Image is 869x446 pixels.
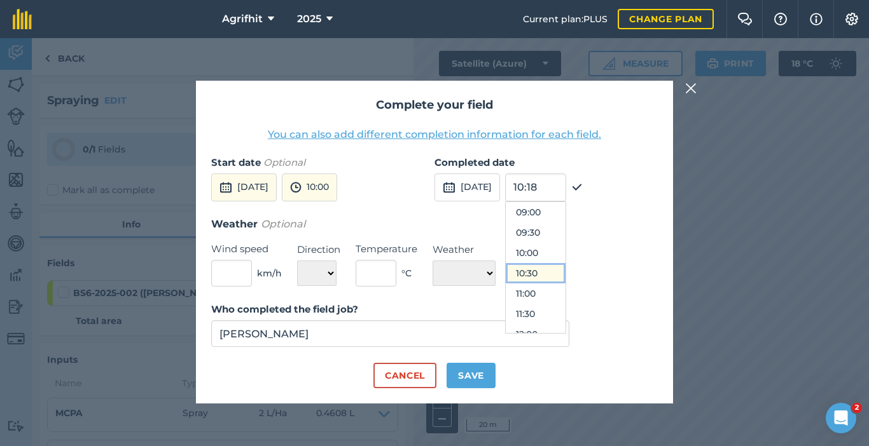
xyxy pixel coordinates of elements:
[685,81,697,96] img: svg+xml;base64,PHN2ZyB4bWxucz0iaHR0cDovL3d3dy53My5vcmcvMjAwMC9zdmciIHdpZHRoPSIyMiIgaGVpZ2h0PSIzMC...
[211,303,358,315] strong: Who completed the field job?
[844,13,859,25] img: A cog icon
[222,11,263,27] span: Agrifhit
[297,11,321,27] span: 2025
[297,242,340,257] label: Direction
[268,127,601,142] button: You can also add different completion information for each field.
[211,156,261,168] strong: Start date
[434,173,500,201] button: [DATE]
[826,403,856,433] iframe: Intercom live chat
[506,222,566,243] button: 09:30
[443,180,455,195] img: svg+xml;base64,PD94bWwgdmVyc2lvbj0iMS4wIiBlbmNvZGluZz0idXRmLTgiPz4KPCEtLSBHZW5lcmF0b3I6IEFkb2JlIE...
[211,216,658,233] h3: Weather
[263,156,305,168] em: Optional
[219,180,232,195] img: svg+xml;base64,PD94bWwgdmVyc2lvbj0iMS4wIiBlbmNvZGluZz0idXRmLTgiPz4KPCEtLSBHZW5lcmF0b3I6IEFkb2JlIE...
[506,202,566,222] button: 09:00
[523,12,608,26] span: Current plan : PLUS
[211,173,277,201] button: [DATE]
[434,156,515,168] strong: Completed date
[282,173,337,201] button: 10:00
[506,283,566,304] button: 11:00
[773,13,788,25] img: A question mark icon
[261,218,305,230] em: Optional
[506,324,566,344] button: 12:00
[506,304,566,324] button: 11:30
[571,180,583,195] img: svg+xml;base64,PHN2ZyB4bWxucz0iaHR0cDovL3d3dy53My5vcmcvMjAwMC9zdmciIHdpZHRoPSIxOCIgaGVpZ2h0PSIyNC...
[447,363,496,388] button: Save
[211,241,282,257] label: Wind speed
[506,263,566,283] button: 10:30
[373,363,436,388] button: Cancel
[737,13,753,25] img: Two speech bubbles overlapping with the left bubble in the forefront
[211,96,658,114] h2: Complete your field
[290,180,302,195] img: svg+xml;base64,PD94bWwgdmVyc2lvbj0iMS4wIiBlbmNvZGluZz0idXRmLTgiPz4KPCEtLSBHZW5lcmF0b3I6IEFkb2JlIE...
[356,241,417,257] label: Temperature
[618,9,714,29] a: Change plan
[852,403,862,413] span: 2
[401,266,412,280] span: ° C
[810,11,823,27] img: svg+xml;base64,PHN2ZyB4bWxucz0iaHR0cDovL3d3dy53My5vcmcvMjAwMC9zdmciIHdpZHRoPSIxNyIgaGVpZ2h0PSIxNy...
[506,243,566,263] button: 10:00
[13,9,32,29] img: fieldmargin Logo
[257,266,282,280] span: km/h
[433,242,496,257] label: Weather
